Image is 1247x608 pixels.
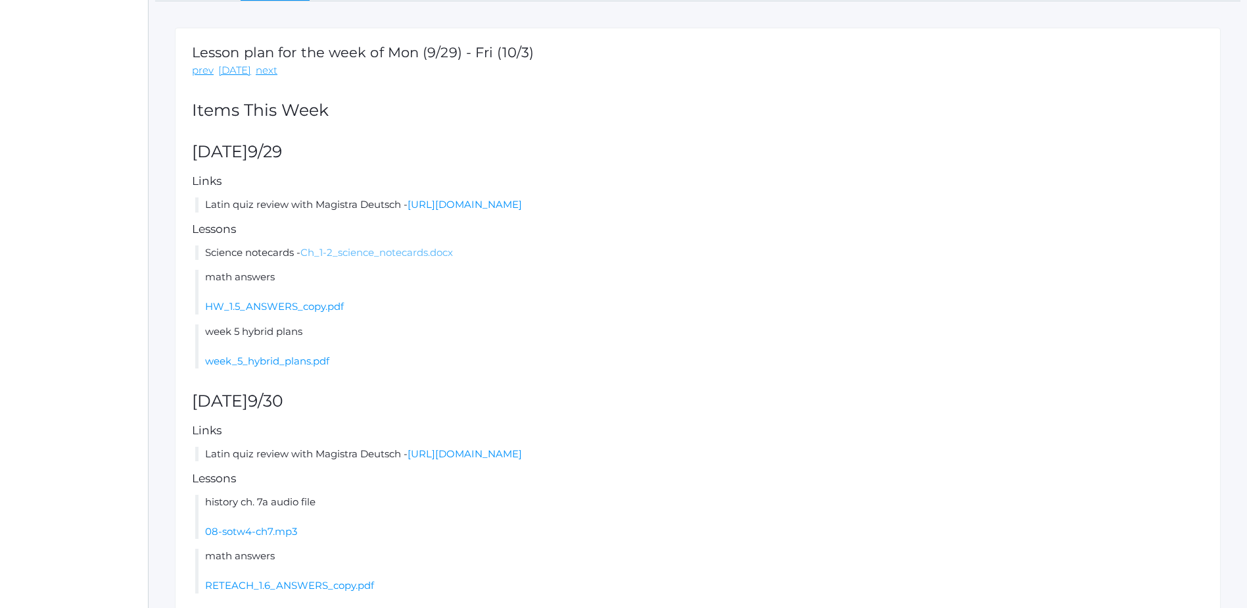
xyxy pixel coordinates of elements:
[195,495,1204,540] li: history ch. 7a audio file
[195,270,1204,315] li: math answers
[205,355,329,367] a: week_5_hybrid_plans.pdf
[205,579,374,592] a: RETEACH_1.6_ANSWERS_copy.pdf
[192,63,214,78] a: prev
[408,198,522,211] a: [URL][DOMAIN_NAME]
[192,472,1204,485] h5: Lessons
[192,143,1204,161] h2: [DATE]
[195,245,1204,261] li: Science notecards -
[192,392,1204,411] h2: [DATE]
[248,391,283,411] span: 9/30
[195,549,1204,594] li: math answers
[248,141,282,161] span: 9/29
[192,45,534,60] h1: Lesson plan for the week of Mon (9/29) - Fri (10/3)
[195,447,1204,462] li: Latin quiz review with Magistra Deutsch -
[205,300,344,313] a: HW_1.5_ANSWERS_copy.pdf
[408,447,522,460] a: [URL][DOMAIN_NAME]
[192,424,1204,437] h5: Links
[192,101,1204,120] h2: Items This Week
[205,525,297,538] a: 08-sotw4-ch7.mp3
[192,175,1204,188] h5: Links
[256,63,277,78] a: next
[192,223,1204,236] h5: Lessons
[218,63,251,78] a: [DATE]
[300,246,453,259] a: Ch_1-2_science_notecards.docx
[195,197,1204,213] li: Latin quiz review with Magistra Deutsch -
[195,324,1204,369] li: week 5 hybrid plans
